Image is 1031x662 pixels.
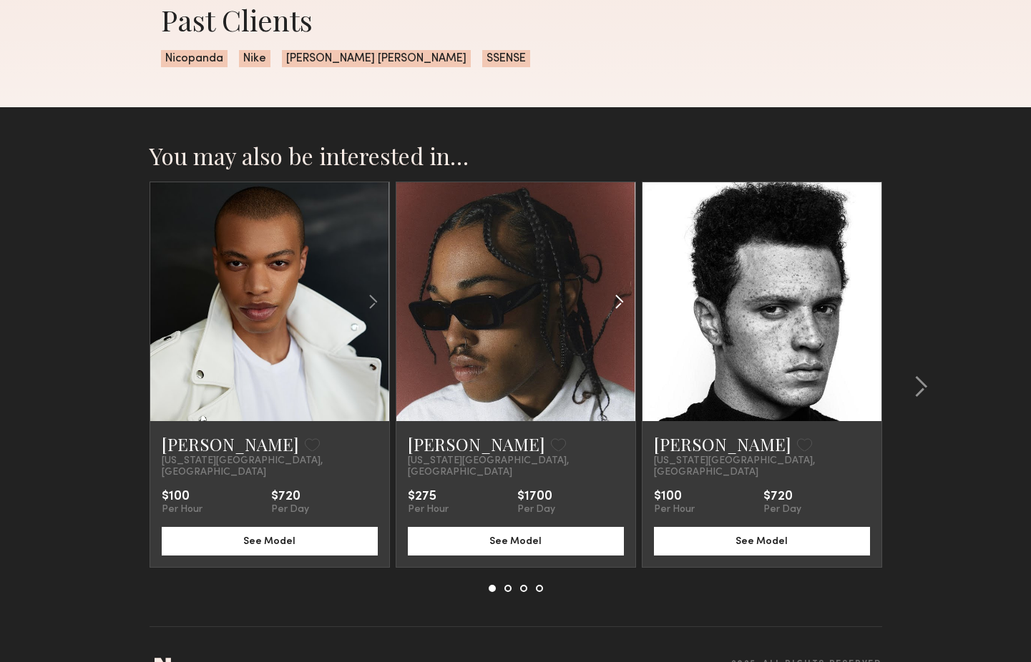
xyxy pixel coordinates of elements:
[150,142,882,170] h2: You may also be interested in…
[408,504,449,515] div: Per Hour
[763,504,801,515] div: Per Day
[239,50,270,67] span: Nike
[654,534,870,546] a: See Model
[162,534,378,546] a: See Model
[271,504,309,515] div: Per Day
[271,490,309,504] div: $720
[482,50,530,67] span: SSENSE
[517,490,555,504] div: $1700
[162,490,202,504] div: $100
[408,455,624,478] span: [US_STATE][GEOGRAPHIC_DATA], [GEOGRAPHIC_DATA]
[408,534,624,546] a: See Model
[408,433,545,455] a: [PERSON_NAME]
[408,490,449,504] div: $275
[654,527,870,555] button: See Model
[162,527,378,555] button: See Model
[282,50,471,67] span: [PERSON_NAME] [PERSON_NAME]
[408,527,624,555] button: See Model
[654,455,870,478] span: [US_STATE][GEOGRAPHIC_DATA], [GEOGRAPHIC_DATA]
[161,50,228,67] span: Nicopanda
[161,1,871,39] div: Past Clients
[654,433,791,455] a: [PERSON_NAME]
[162,455,378,478] span: [US_STATE][GEOGRAPHIC_DATA], [GEOGRAPHIC_DATA]
[162,433,299,455] a: [PERSON_NAME]
[517,504,555,515] div: Per Day
[763,490,801,504] div: $720
[162,504,202,515] div: Per Hour
[654,490,695,504] div: $100
[654,504,695,515] div: Per Hour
